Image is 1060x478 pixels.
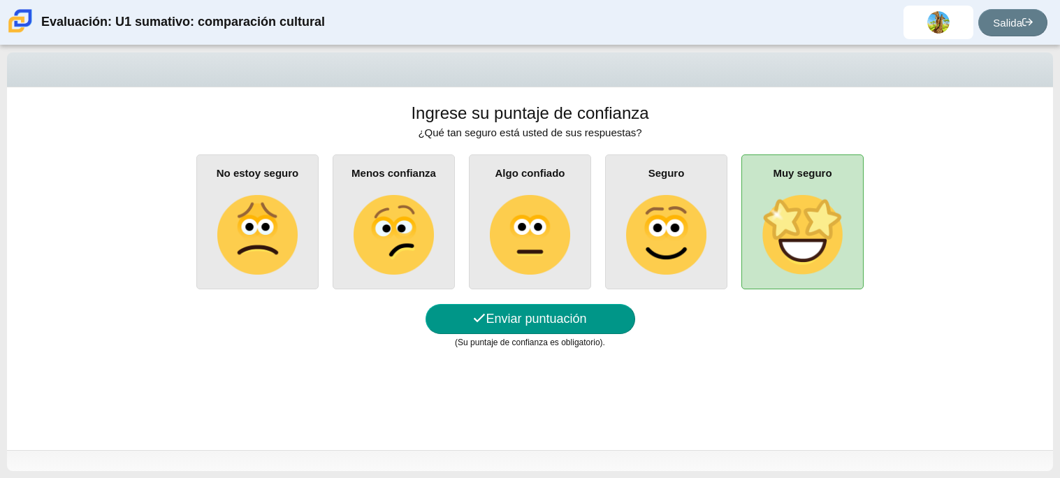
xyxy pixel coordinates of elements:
[486,312,586,326] font: Enviar puntuación
[927,11,950,34] img: wenderly.buitragot.Wbm0Qg
[495,167,565,179] font: Algo confiado
[217,167,299,179] font: No estoy seguro
[351,167,436,179] font: Menos confianza
[426,304,635,334] button: Enviar puntuación
[418,126,641,138] font: ¿Qué tan seguro está usted de sus respuestas?
[626,195,706,275] img: slightly-smiling-face.png
[6,6,35,36] img: Escuela Carmen de Ciencia y Tecnología
[41,15,325,29] font: Evaluación: U1 sumativo: comparación cultural
[354,195,433,275] img: confused-face.png
[648,167,685,179] font: Seguro
[217,195,297,275] img: slightly-frowning-face.png
[993,17,1022,29] font: Salida
[411,103,648,122] font: Ingrese su puntaje de confianza
[773,167,832,179] font: Muy seguro
[490,195,569,275] img: neutral-face.png
[6,26,35,38] a: Escuela Carmen de Ciencia y Tecnología
[455,338,605,347] font: (Su puntaje de confianza es obligatorio).
[762,195,842,275] img: star-struck-face.png
[978,9,1047,36] a: Salida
